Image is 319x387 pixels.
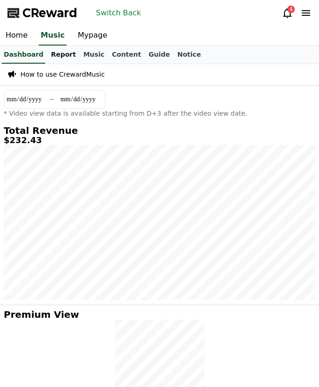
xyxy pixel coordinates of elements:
[20,70,105,79] a: How to use CrewardMusic
[108,46,145,64] a: Content
[49,95,54,104] p: ~
[7,6,77,20] a: CReward
[47,46,80,64] a: Report
[22,6,77,20] span: CReward
[4,125,315,136] h4: Total Revenue
[145,46,174,64] a: Guide
[39,26,67,46] a: Music
[282,7,293,19] a: 4
[92,6,145,20] button: Switch Back
[2,46,45,64] a: Dashboard
[72,26,113,46] a: Mypage
[287,6,295,13] div: 4
[4,109,315,118] p: * Video view data is available starting from D+3 after the video view date.
[80,46,108,64] a: Music
[174,46,205,64] a: Notice
[4,136,315,145] h5: $232.43
[4,309,315,320] h4: Premium View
